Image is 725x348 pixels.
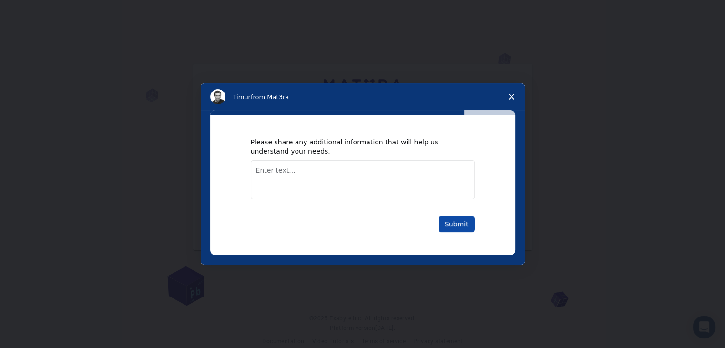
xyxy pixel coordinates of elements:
span: Close survey [498,83,525,110]
textarea: Enter text... [251,160,475,199]
span: Timur [233,93,251,101]
span: from Mat3ra [251,93,289,101]
img: Profile image for Timur [210,89,225,104]
span: Support [19,7,53,15]
button: Submit [439,216,475,232]
div: Please share any additional information that will help us understand your needs. [251,138,460,155]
